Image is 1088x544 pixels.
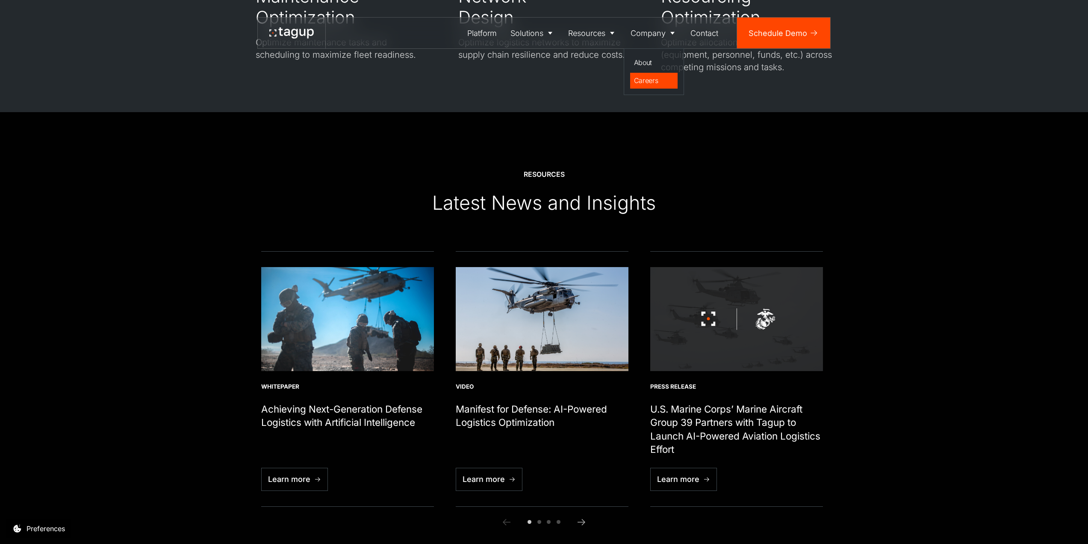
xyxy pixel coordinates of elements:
div: Learn more [463,473,505,485]
div: Solutions [510,27,543,39]
a: Learn more [456,468,522,491]
span: Go to slide 1 [528,520,531,524]
div: Company [631,27,666,39]
h1: Achieving Next-Generation Defense Logistics with Artificial Intelligence [261,402,434,429]
div: Press Release [650,383,823,391]
div: Whitepaper [261,383,434,391]
span: Go to slide 3 [547,520,551,524]
span: Go to slide 2 [537,520,541,524]
div: Learn more [657,473,699,485]
div: Platform [467,27,497,39]
a: Schedule Demo [737,18,830,48]
div: Video [456,383,628,391]
div: Resources [524,170,565,179]
h1: U.S. Marine Corps’ Marine Aircraft Group 39 Partners with Tagup to Launch AI-Powered Aviation Log... [650,402,823,456]
a: Learn more [650,468,717,491]
a: Platform [461,18,504,48]
div: Schedule Demo [749,27,807,39]
div: Previous Slide [506,522,507,522]
div: Latest News and Insights [432,191,656,215]
h1: Manifest for Defense: AI-Powered Logistics Optimization [456,402,628,429]
div: 1 / 6 [256,246,440,512]
div: 3 / 6 [645,246,829,512]
div: Resources [568,27,605,39]
p: Optimize allocation of limited resources (equipment, personnel, funds, etc.) across competing mis... [661,36,833,74]
div: Careers [634,75,674,86]
a: Contact [684,18,725,48]
a: Previous slide [497,512,516,532]
div: Preferences [27,523,65,534]
nav: Company [624,48,684,95]
img: U.S. Marine Corps’ Marine Aircraft Group 39 Partners with Tagup to Launch AI-Powered Aviation Log... [650,267,823,371]
div: About [634,57,674,68]
a: Company [624,18,684,48]
a: About [630,55,678,71]
div: Learn more [268,473,310,485]
a: Resources [562,18,624,48]
a: Next slide [572,512,591,532]
img: landing support specialists insert and extract assets in terrain, photo by Sgt. Conner Robbins [261,267,434,371]
a: Solutions [504,18,562,48]
span: Go to slide 4 [557,520,560,524]
div: 2 / 6 [450,246,634,512]
a: Learn more [261,468,328,491]
div: Contact [690,27,718,39]
a: Careers [630,73,678,89]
